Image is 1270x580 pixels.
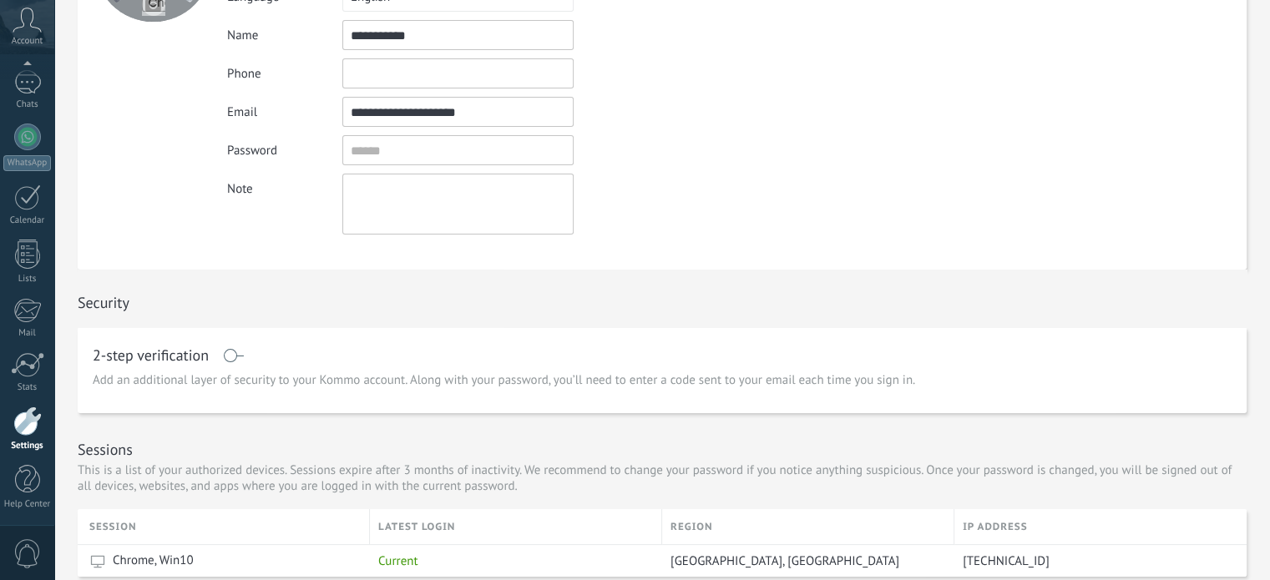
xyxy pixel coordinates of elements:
[3,441,52,451] div: Settings
[78,293,129,312] h1: Security
[78,440,133,459] h1: Sessions
[227,143,342,159] div: Password
[370,509,661,544] div: Latest login
[227,104,342,120] div: Email
[662,509,954,544] div: Region
[3,499,52,510] div: Help Center
[93,349,209,362] h1: 2-step verification
[3,155,51,171] div: WhatsApp
[227,66,342,82] div: Phone
[3,328,52,339] div: Mail
[662,545,946,577] div: Tripoli, Libya
[3,215,52,226] div: Calendar
[78,462,1247,494] p: This is a list of your authorized devices. Sessions expire after 3 months of inactivity. We recom...
[113,552,194,569] span: Chrome, Win10
[954,509,1247,544] div: Ip address
[963,553,1050,569] span: [TECHNICAL_ID]
[227,174,342,197] div: Note
[12,36,43,47] span: Account
[378,553,418,569] span: Current
[89,509,369,544] div: Session
[954,545,1234,577] div: 102.38.17.217
[93,372,915,389] span: Add an additional layer of security to your Kommo account. Along with your password, you’ll need ...
[3,274,52,285] div: Lists
[227,28,342,43] div: Name
[670,553,899,569] span: [GEOGRAPHIC_DATA], [GEOGRAPHIC_DATA]
[3,382,52,393] div: Stats
[3,99,52,110] div: Chats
